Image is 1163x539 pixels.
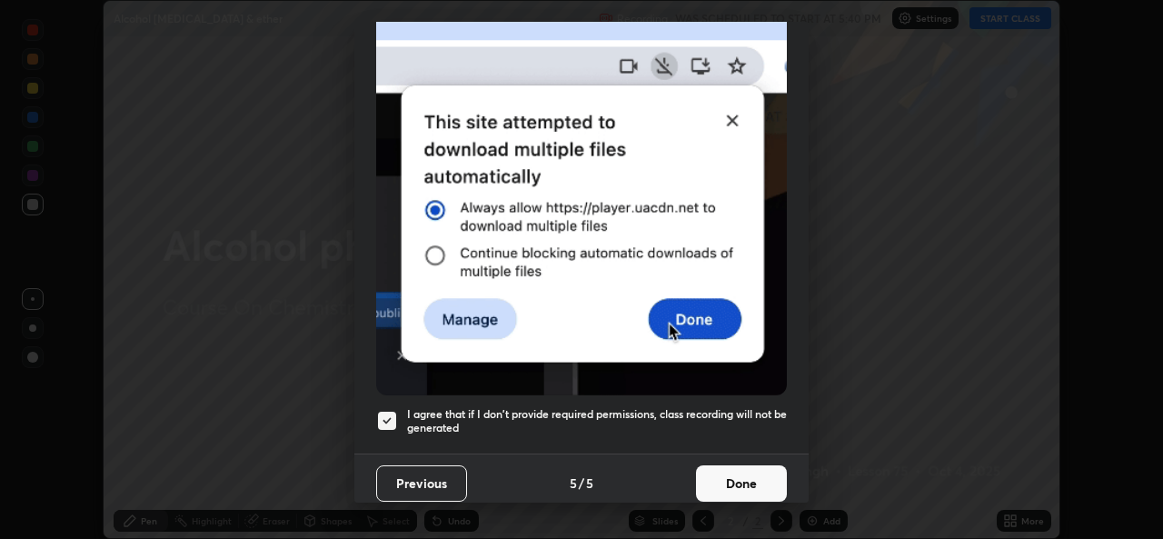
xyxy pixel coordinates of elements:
[696,465,787,502] button: Done
[579,474,584,493] h4: /
[407,407,787,435] h5: I agree that if I don't provide required permissions, class recording will not be generated
[376,465,467,502] button: Previous
[586,474,593,493] h4: 5
[570,474,577,493] h4: 5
